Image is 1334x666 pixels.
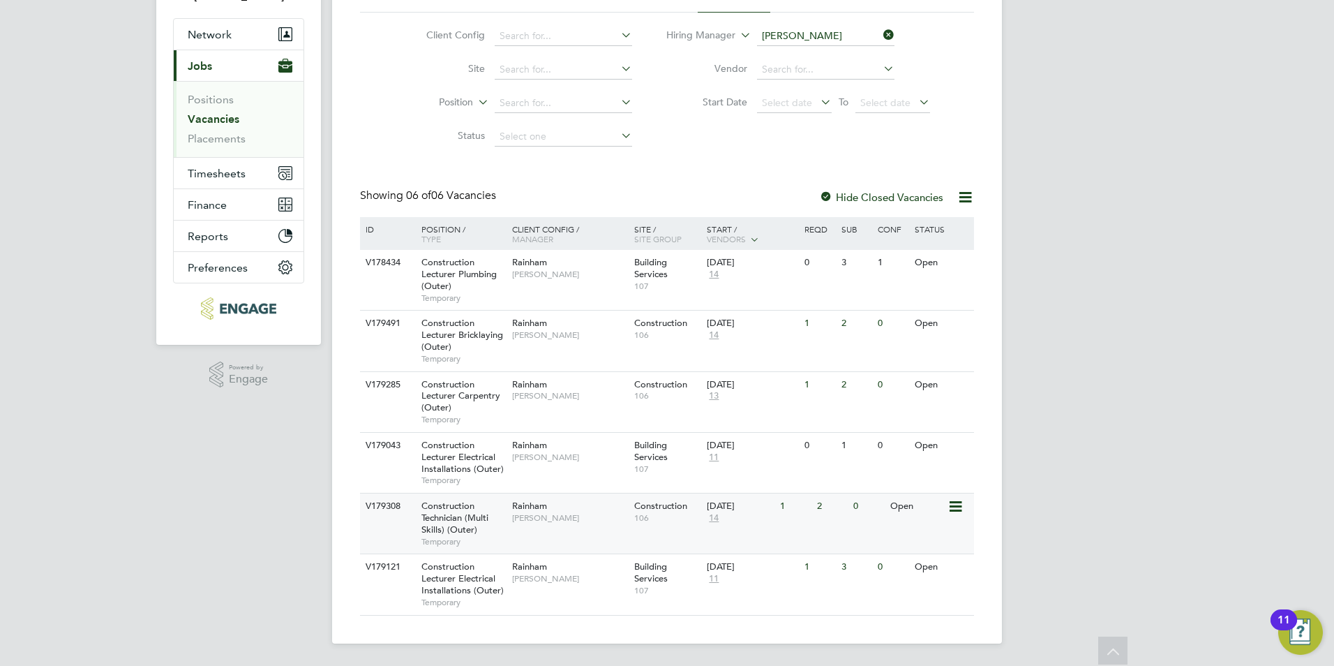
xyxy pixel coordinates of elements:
div: Reqd [801,217,837,241]
label: Vendor [667,62,747,75]
div: ID [362,217,411,241]
div: 1 [838,433,874,459]
span: Temporary [421,353,505,364]
span: Temporary [421,293,505,304]
div: 1 [801,311,837,336]
span: 06 of [406,188,431,202]
span: Preferences [188,261,248,274]
span: 106 [634,390,700,401]
span: Manager [512,233,553,244]
div: 0 [874,372,910,398]
label: Client Config [405,29,485,41]
div: Jobs [174,81,303,157]
span: Rainham [512,317,547,329]
div: V179491 [362,311,411,336]
label: Start Date [667,96,747,108]
div: 11 [1277,620,1290,638]
div: 1 [801,554,837,580]
span: Reports [188,230,228,243]
span: 106 [634,512,700,524]
div: [DATE] [707,379,797,391]
div: 2 [838,311,874,336]
span: Site Group [634,233,682,244]
button: Preferences [174,252,303,283]
div: Conf [874,217,910,241]
span: Construction Lecturer Electrical Installations (Outer) [421,439,504,475]
a: Powered byEngage [209,362,269,388]
span: 14 [707,269,721,281]
input: Search for... [757,60,894,80]
label: Status [405,129,485,142]
div: V179043 [362,433,411,459]
span: Powered by [229,362,268,373]
label: Site [405,62,485,75]
span: Building Services [634,439,668,463]
div: 0 [850,494,886,519]
span: [PERSON_NAME] [512,330,627,341]
span: Network [188,28,232,41]
span: [PERSON_NAME] [512,269,627,280]
button: Finance [174,189,303,220]
div: 0 [874,433,910,459]
span: Rainham [512,500,547,512]
div: V178434 [362,250,411,276]
div: 1 [777,494,813,519]
button: Network [174,19,303,50]
span: [PERSON_NAME] [512,512,627,524]
a: Placements [188,132,246,145]
span: Construction Lecturer Carpentry (Outer) [421,378,500,414]
div: 2 [838,372,874,398]
div: 0 [801,433,837,459]
span: Construction Lecturer Plumbing (Outer) [421,256,497,292]
div: 0 [874,554,910,580]
span: 107 [634,585,700,596]
button: Open Resource Center, 11 new notifications [1278,610,1323,655]
span: Temporary [421,597,505,608]
div: 3 [838,250,874,276]
span: [PERSON_NAME] [512,390,627,401]
label: Hiring Manager [655,29,735,43]
span: Construction [634,378,687,390]
a: Vacancies [188,112,239,126]
div: V179285 [362,372,411,398]
span: Select date [762,96,812,109]
div: V179308 [362,494,411,519]
span: Construction Lecturer Bricklaying (Outer) [421,317,503,353]
label: Hide Closed Vacancies [819,191,943,204]
div: Open [911,554,972,580]
input: Search for... [495,27,632,46]
div: Sub [838,217,874,241]
span: Building Services [634,561,668,584]
span: Engage [229,373,268,385]
div: Site / [631,217,704,251]
span: Temporary [421,536,505,547]
span: Select date [860,96,910,109]
span: Temporary [421,414,505,425]
span: Construction [634,317,687,329]
a: Go to home page [173,297,304,320]
span: Rainham [512,439,547,451]
span: Finance [188,198,227,212]
div: [DATE] [707,501,773,512]
button: Jobs [174,50,303,81]
span: [PERSON_NAME] [512,452,627,463]
span: 11 [707,573,721,585]
span: Construction Technician (Multi Skills) (Outer) [421,500,488,535]
div: Status [911,217,972,241]
div: [DATE] [707,318,797,330]
div: 3 [838,554,874,580]
div: V179121 [362,554,411,580]
span: [PERSON_NAME] [512,573,627,584]
span: Building Services [634,256,668,280]
div: 1 [801,372,837,398]
input: Select one [495,127,632,147]
div: [DATE] [707,257,797,269]
span: 107 [634,464,700,475]
div: 0 [801,250,837,276]
div: Open [911,372,972,398]
span: Type [421,233,441,244]
span: Rainham [512,256,547,268]
input: Search for... [495,94,632,113]
span: Rainham [512,378,547,390]
span: 11 [707,452,721,464]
